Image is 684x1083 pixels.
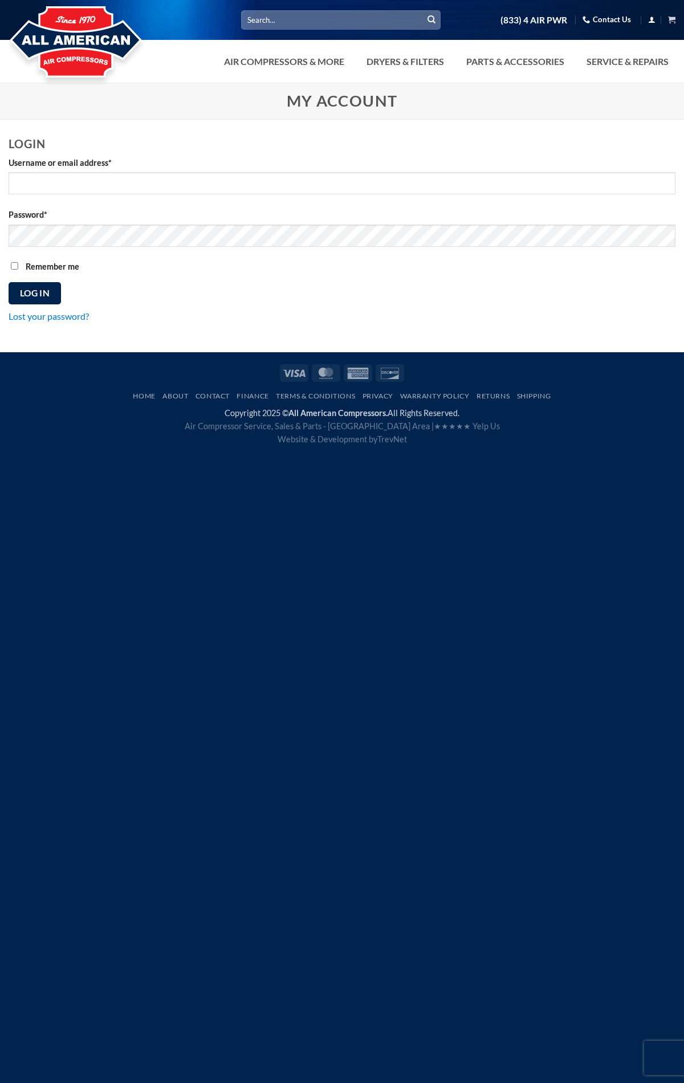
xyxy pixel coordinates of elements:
label: Password [9,208,675,221]
a: Warranty Policy [400,392,469,400]
a: View cart [668,13,675,27]
input: Search… [241,10,441,29]
h2: Login [9,137,675,150]
a: Terms & Conditions [276,392,355,400]
a: Finance [237,392,268,400]
a: (833) 4 AIR PWR [500,10,567,30]
a: Shipping [517,392,551,400]
button: Submit [423,11,440,28]
a: Dryers & Filters [360,50,451,73]
a: Privacy [363,392,393,400]
label: Username or email address [9,156,675,169]
a: Air Compressors & More [217,50,351,73]
a: TrevNet [377,434,407,444]
a: Login [648,13,655,27]
span: Air Compressor Service, Sales & Parts - [GEOGRAPHIC_DATA] Area | Website & Development by [185,421,500,444]
span: Remember me [26,262,79,271]
a: Parts & Accessories [459,50,571,73]
a: About [162,392,188,400]
a: Service & Repairs [580,50,675,73]
a: Home [133,392,155,400]
a: Contact Us [583,11,631,28]
input: Remember me [11,262,18,270]
a: Lost your password? [9,311,89,321]
strong: All American Compressors. [288,408,388,418]
a: Returns [477,392,510,400]
button: Log in [9,282,61,304]
a: ★★★★★ Yelp Us [434,421,500,431]
h1: My account [9,92,675,111]
a: Contact [196,392,230,400]
div: Copyright 2025 © All Rights Reserved. [9,406,675,446]
div: Payment icons [278,363,406,382]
